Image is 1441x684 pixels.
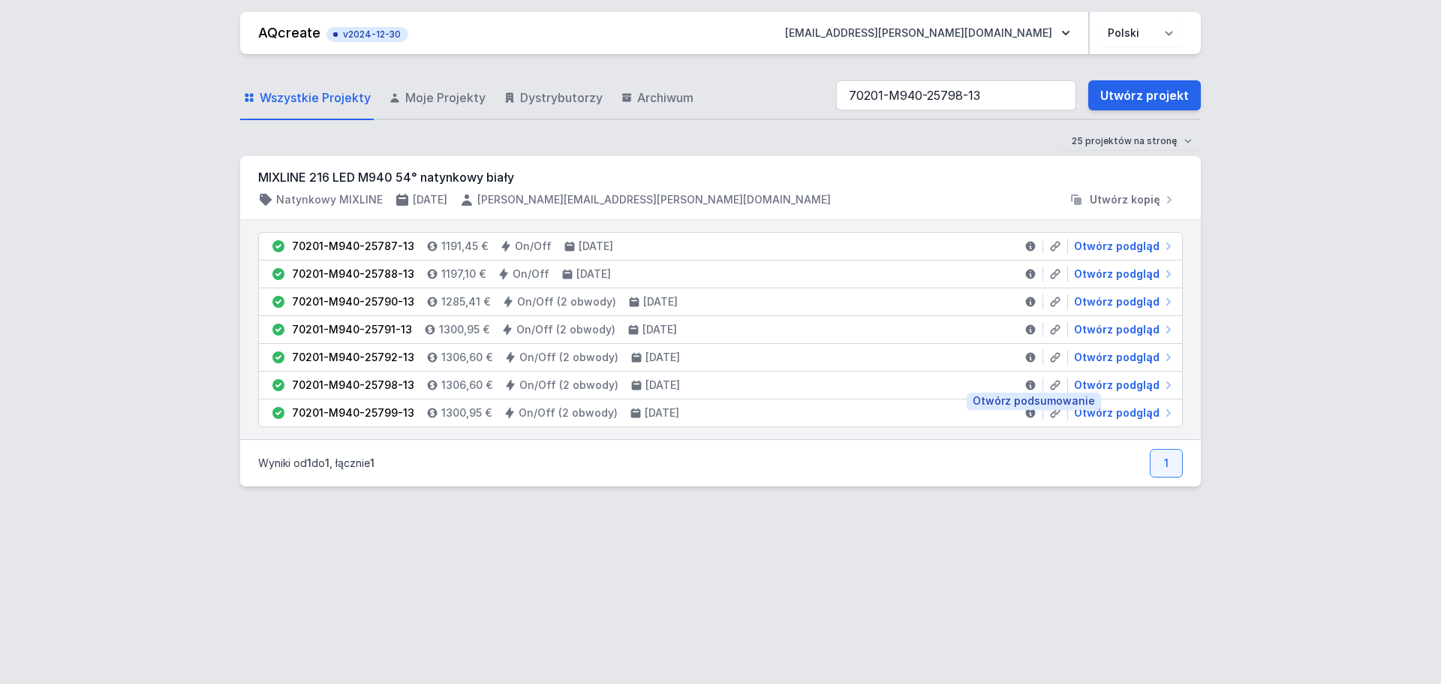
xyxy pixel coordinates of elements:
span: Otwórz podgląd [1074,378,1160,393]
h4: [DATE] [643,294,678,309]
a: AQcreate [258,25,320,41]
a: Wszystkie Projekty [240,77,374,120]
div: 70201-M940-25798-13 [292,378,414,393]
a: Utwórz projekt [1088,80,1201,110]
a: Otwórz podgląd [1068,350,1176,365]
h4: [DATE] [642,322,677,337]
span: 1 [325,457,329,469]
h4: On/Off (2 obwody) [519,378,618,393]
h4: On/Off [513,267,549,282]
a: Otwórz podgląd [1068,405,1176,420]
div: 70201-M940-25791-13 [292,322,412,337]
div: 70201-M940-25799-13 [292,405,414,420]
a: Otwórz podgląd [1068,322,1176,337]
div: 70201-M940-25790-13 [292,294,414,309]
button: v2024-12-30 [326,24,408,42]
span: Archiwum [637,89,693,107]
button: Utwórz kopię [1063,192,1183,207]
h4: 1300,95 € [441,405,492,420]
input: Szukaj wśród projektów i wersji... [836,80,1076,110]
span: 1 [307,457,311,469]
span: Otwórz podgląd [1074,322,1160,337]
h4: [DATE] [645,350,680,365]
h4: 1300,95 € [439,322,489,337]
select: Wybierz język [1099,20,1183,47]
a: Moje Projekty [386,77,489,120]
span: Moje Projekty [405,89,486,107]
a: Otwórz podgląd [1068,267,1176,282]
a: Otwórz podgląd [1068,378,1176,393]
h4: On/Off (2 obwody) [517,294,616,309]
span: v2024-12-30 [334,29,401,41]
div: Otwórz podsumowanie [967,393,1101,410]
h4: On/Off (2 obwody) [516,322,615,337]
h4: 1306,60 € [441,378,492,393]
h4: 1197,10 € [441,267,486,282]
p: Wyniki od do , łącznie [258,456,375,471]
h3: MIXLINE 216 LED M940 54° natynkowy biały [258,168,1183,186]
a: Otwórz podgląd [1068,294,1176,309]
h4: 1191,45 € [441,239,488,254]
span: Otwórz podgląd [1074,294,1160,309]
h4: [DATE] [645,405,679,420]
span: Otwórz podgląd [1074,239,1160,254]
h4: On/Off (2 obwody) [519,405,618,420]
span: Dystrybutorzy [520,89,603,107]
span: Utwórz kopię [1090,192,1160,207]
h4: 1306,60 € [441,350,492,365]
button: [EMAIL_ADDRESS][PERSON_NAME][DOMAIN_NAME] [773,20,1082,47]
h4: [DATE] [413,192,447,207]
div: 70201-M940-25787-13 [292,239,414,254]
h4: [DATE] [579,239,613,254]
div: 70201-M940-25792-13 [292,350,414,365]
a: Dystrybutorzy [501,77,606,120]
a: Otwórz podgląd [1068,239,1176,254]
span: Otwórz podgląd [1074,350,1160,365]
span: 1 [370,457,375,469]
a: Archiwum [618,77,696,120]
h4: [PERSON_NAME][EMAIL_ADDRESS][PERSON_NAME][DOMAIN_NAME] [477,192,831,207]
h4: On/Off (2 obwody) [519,350,618,365]
a: 1 [1150,449,1183,478]
h4: Natynkowy MIXLINE [276,192,383,207]
h4: On/Off [515,239,552,254]
h4: 1285,41 € [441,294,490,309]
span: Otwórz podgląd [1074,267,1160,282]
h4: [DATE] [645,378,680,393]
span: Wszystkie Projekty [260,89,371,107]
h4: [DATE] [576,267,611,282]
span: Otwórz podgląd [1074,405,1160,420]
div: 70201-M940-25788-13 [292,267,414,282]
